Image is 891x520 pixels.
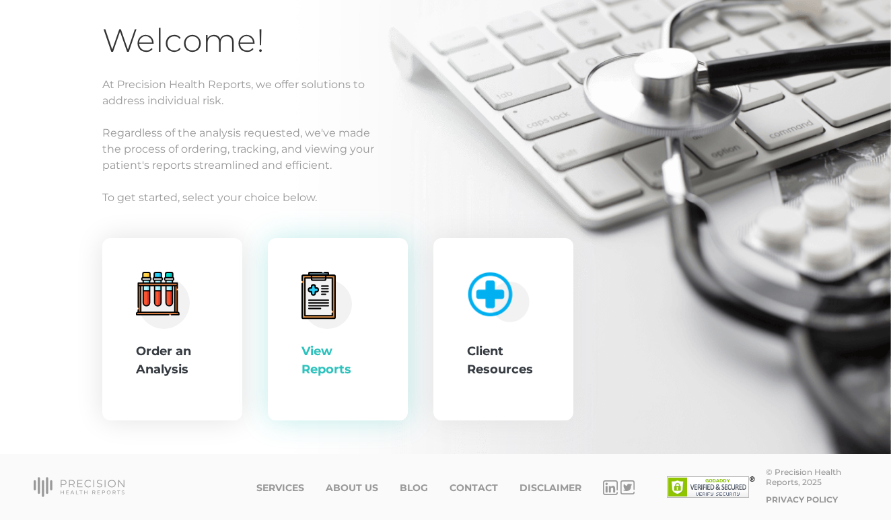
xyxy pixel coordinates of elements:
div: Order an Analysis [136,342,209,379]
img: SSL site seal - click to verify [667,476,755,498]
div: View Reports [301,342,374,379]
a: Privacy Policy [766,494,838,505]
a: About Us [326,482,378,494]
a: Services [256,482,304,494]
h1: Welcome! [102,21,789,61]
p: To get started, select your choice below. [102,190,789,206]
p: Regardless of the analysis requested, we've made the process of ordering, tracking, and viewing y... [102,125,789,174]
a: Blog [400,482,428,494]
div: Client Resources [467,342,540,379]
img: client-resource.c5a3b187.png [461,266,530,323]
a: Contact [450,482,498,494]
div: © Precision Health Reports, 2025 [766,467,858,487]
p: At Precision Health Reports, we offer solutions to address individual risk. [102,77,789,109]
a: Disclaimer [520,482,581,494]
